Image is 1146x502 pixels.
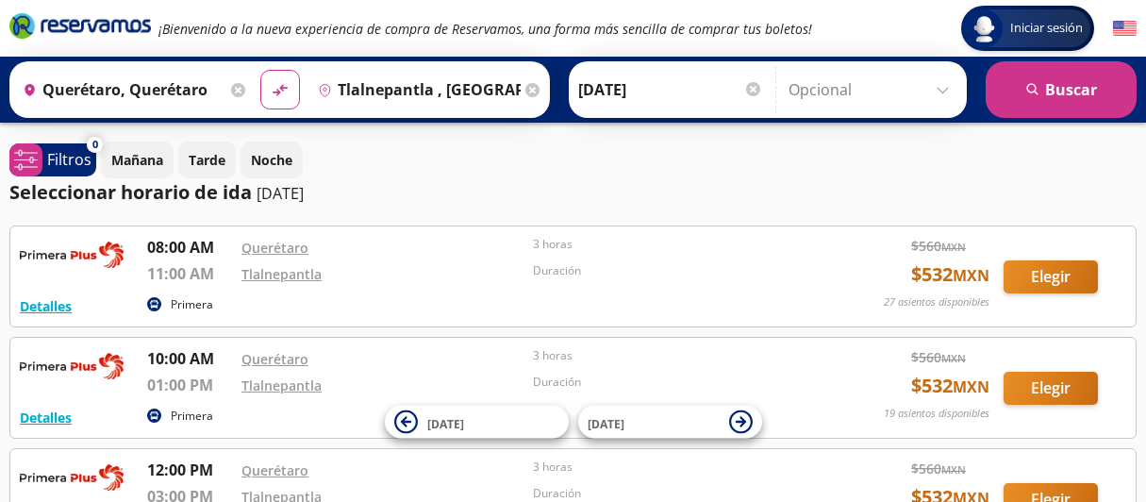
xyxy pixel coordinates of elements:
[9,11,151,45] a: Brand Logo
[257,182,304,205] p: [DATE]
[241,265,322,283] a: Tlalnepantla
[533,485,815,502] p: Duración
[171,408,213,425] p: Primera
[578,406,762,439] button: [DATE]
[578,66,763,113] input: Elegir Fecha
[241,350,308,368] a: Querétaro
[533,374,815,391] p: Duración
[20,408,72,427] button: Detalles
[533,459,815,476] p: 3 horas
[20,236,124,274] img: RESERVAMOS
[1004,372,1098,405] button: Elegir
[147,459,232,481] p: 12:00 PM
[158,20,812,38] em: ¡Bienvenido a la nueva experiencia de compra de Reservamos, una forma más sencilla de comprar tus...
[189,150,225,170] p: Tarde
[147,262,232,285] p: 11:00 AM
[911,459,966,478] span: $ 560
[178,142,236,178] button: Tarde
[9,143,96,176] button: 0Filtros
[20,347,124,385] img: RESERVAMOS
[911,347,966,367] span: $ 560
[251,150,292,170] p: Noche
[941,351,966,365] small: MXN
[9,11,151,40] i: Brand Logo
[20,296,72,316] button: Detalles
[533,347,815,364] p: 3 horas
[427,415,464,431] span: [DATE]
[884,294,989,310] p: 27 asientos disponibles
[953,265,989,286] small: MXN
[588,415,624,431] span: [DATE]
[9,178,252,207] p: Seleccionar horario de ida
[941,462,966,477] small: MXN
[1004,260,1098,293] button: Elegir
[171,296,213,313] p: Primera
[911,236,966,256] span: $ 560
[47,148,91,171] p: Filtros
[147,347,232,370] p: 10:00 AM
[15,66,226,113] input: Buscar Origen
[111,150,163,170] p: Mañana
[241,376,322,394] a: Tlalnepantla
[241,461,308,479] a: Querétaro
[92,137,98,153] span: 0
[911,372,989,400] span: $ 532
[241,239,308,257] a: Querétaro
[884,406,989,422] p: 19 asientos disponibles
[533,262,815,279] p: Duración
[147,374,232,396] p: 01:00 PM
[241,142,303,178] button: Noche
[941,240,966,254] small: MXN
[20,459,124,496] img: RESERVAMOS
[101,142,174,178] button: Mañana
[986,61,1137,118] button: Buscar
[385,406,569,439] button: [DATE]
[953,376,989,397] small: MXN
[1113,17,1137,41] button: English
[147,236,232,259] p: 08:00 AM
[911,260,989,289] span: $ 532
[533,236,815,253] p: 3 horas
[310,66,522,113] input: Buscar Destino
[1003,19,1090,38] span: Iniciar sesión
[789,66,957,113] input: Opcional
